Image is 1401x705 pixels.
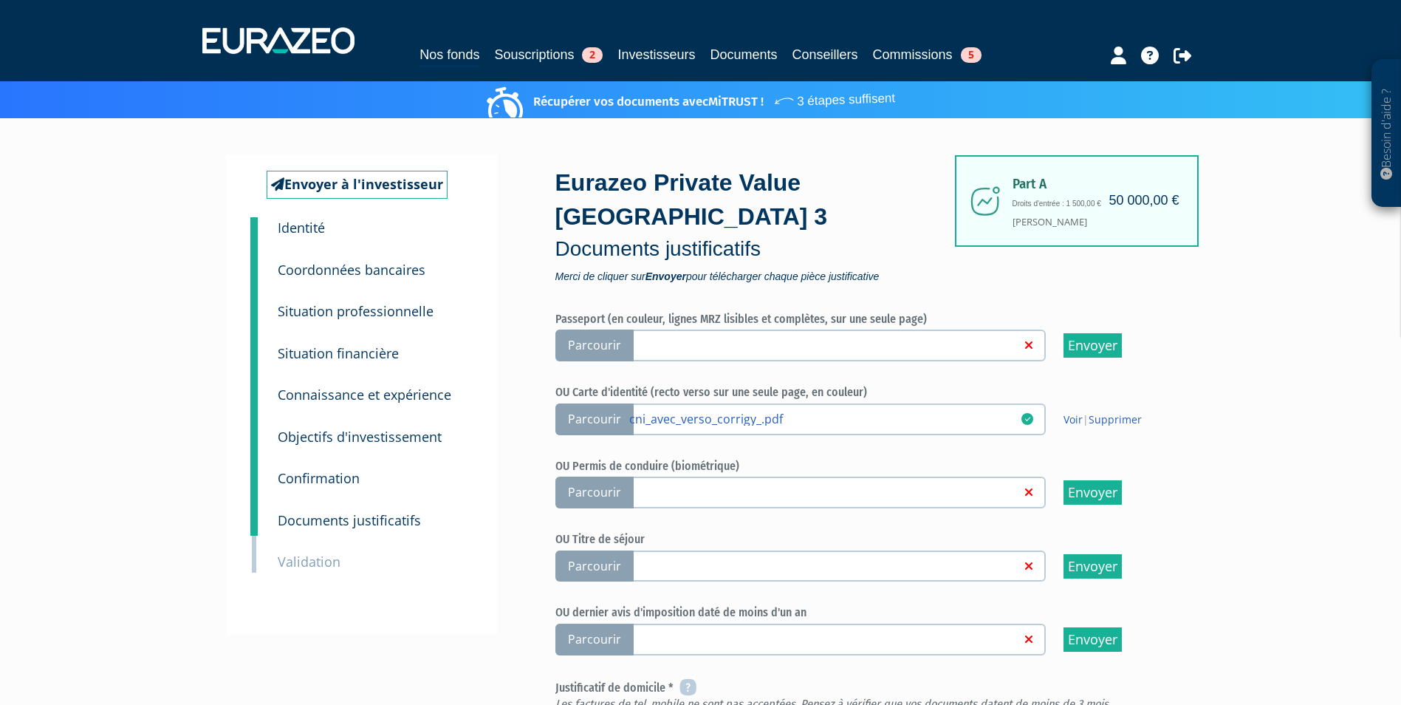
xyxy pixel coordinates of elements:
a: Conseillers [792,44,858,65]
span: 2 [582,47,603,63]
a: 7 [250,448,258,494]
small: Validation [278,553,340,571]
span: | [1063,412,1142,427]
input: Envoyer [1063,627,1122,652]
a: 3 [250,281,258,327]
h6: OU Permis de conduire (biométrique) [555,460,1168,473]
a: Supprimer [1089,412,1142,426]
input: Envoyer [1063,333,1122,358]
h6: OU dernier avis d'imposition daté de moins d'un an [555,606,1168,619]
div: Eurazeo Private Value [GEOGRAPHIC_DATA] 3 [555,166,962,281]
a: Commissions5 [873,44,982,65]
small: Situation professionnelle [278,302,434,320]
a: Souscriptions2 [494,44,603,65]
a: MiTRUST ! [708,94,764,109]
small: Situation financière [278,344,399,362]
span: 5 [961,47,982,63]
small: Objectifs d'investissement [278,428,442,446]
a: 8 [250,490,258,536]
h6: OU Carte d'identité (recto verso sur une seule page, en couleur) [555,386,1168,399]
input: Envoyer [1063,554,1122,579]
strong: Envoyer [645,270,686,282]
p: Documents justificatifs [555,234,962,264]
small: Documents justificatifs [278,511,421,529]
a: Voir [1063,412,1083,426]
img: 1732889491-logotype_eurazeo_blanc_rvb.png [202,27,354,54]
input: Envoyer [1063,480,1122,505]
p: Besoin d'aide ? [1378,67,1395,200]
small: Identité [278,219,325,236]
a: 4 [250,323,258,369]
a: Nos fonds [419,44,479,67]
span: Merci de cliquer sur pour télécharger chaque pièce justificative [555,271,962,282]
a: 2 [250,239,258,285]
a: 5 [250,364,258,410]
small: Coordonnées bancaires [278,261,425,279]
a: 6 [250,406,258,452]
a: cni_avec_verso_corrigy_.pdf [629,411,1021,426]
span: Parcourir [555,403,634,435]
span: 3 étapes suffisent [773,81,895,112]
i: 16/09/2025 14:11 [1021,413,1033,425]
a: Envoyer à l'investisseur [267,171,448,199]
span: Parcourir [555,330,634,361]
a: Documents [710,44,778,65]
h6: OU Titre de séjour [555,533,1168,546]
a: 1 [250,217,258,247]
span: Parcourir [555,477,634,508]
span: Parcourir [555,624,634,655]
small: Connaissance et expérience [278,386,451,403]
small: Confirmation [278,469,360,487]
p: Récupérer vos documents avec [490,85,895,111]
span: Parcourir [555,551,634,582]
h6: Passeport (en couleur, lignes MRZ lisibles et complètes, sur une seule page) [555,313,1168,326]
a: Investisseurs [617,44,695,65]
